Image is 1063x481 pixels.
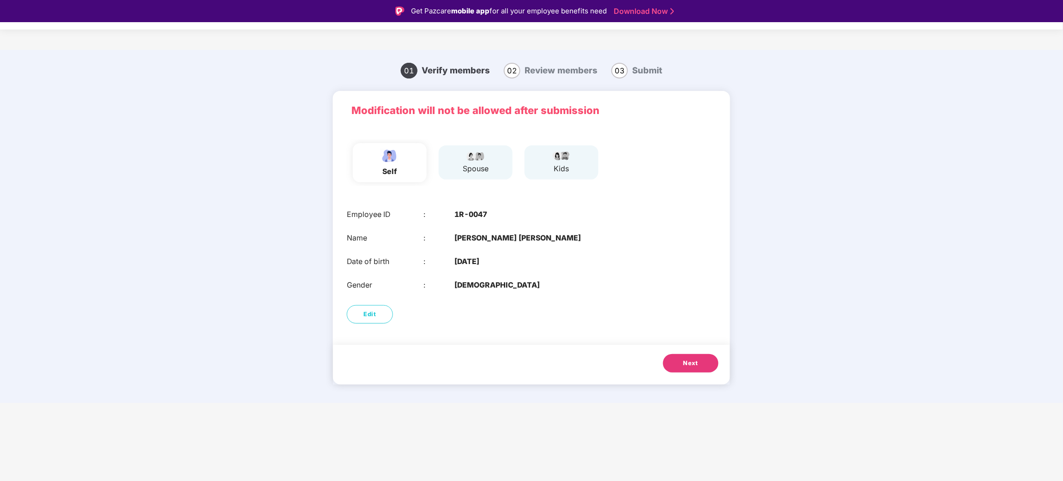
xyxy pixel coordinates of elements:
img: Stroke [670,6,674,16]
div: : [424,209,455,221]
b: [DATE] [454,256,479,268]
div: : [424,280,455,291]
strong: mobile app [451,6,489,15]
span: Review members [525,65,598,75]
img: svg+xml;base64,PHN2ZyB4bWxucz0iaHR0cDovL3d3dy53My5vcmcvMjAwMC9zdmciIHdpZHRoPSI5Ny44OTciIGhlaWdodD... [464,150,487,161]
img: svg+xml;base64,PHN2ZyB4bWxucz0iaHR0cDovL3d3dy53My5vcmcvMjAwMC9zdmciIHdpZHRoPSI3OS4wMzciIGhlaWdodD... [550,150,573,161]
div: Date of birth [347,256,424,268]
div: kids [550,163,573,175]
div: Employee ID [347,209,424,221]
b: [DEMOGRAPHIC_DATA] [454,280,540,291]
div: self [378,166,401,178]
button: Edit [347,305,393,324]
span: Edit [364,310,376,319]
div: spouse [463,163,489,175]
a: Download Now [614,6,671,16]
span: 02 [504,63,520,78]
span: Submit [632,65,662,75]
button: Next [663,354,719,373]
img: svg+xml;base64,PHN2ZyBpZD0iRW1wbG95ZWVfbWFsZSIgeG1sbnM9Imh0dHA6Ly93d3cudzMub3JnLzIwMDAvc3ZnIiB3aW... [378,148,401,164]
div: Gender [347,280,424,291]
span: Verify members [422,65,490,75]
span: 03 [611,63,628,78]
b: [PERSON_NAME] [PERSON_NAME] [454,233,581,244]
div: Name [347,233,424,244]
span: Next [683,359,698,368]
div: : [424,233,455,244]
p: Modification will not be allowed after submission [351,102,712,119]
div: Get Pazcare for all your employee benefits need [411,6,607,17]
img: Logo [395,6,405,16]
span: 01 [401,63,417,78]
div: : [424,256,455,268]
b: 1R-0047 [454,209,487,221]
